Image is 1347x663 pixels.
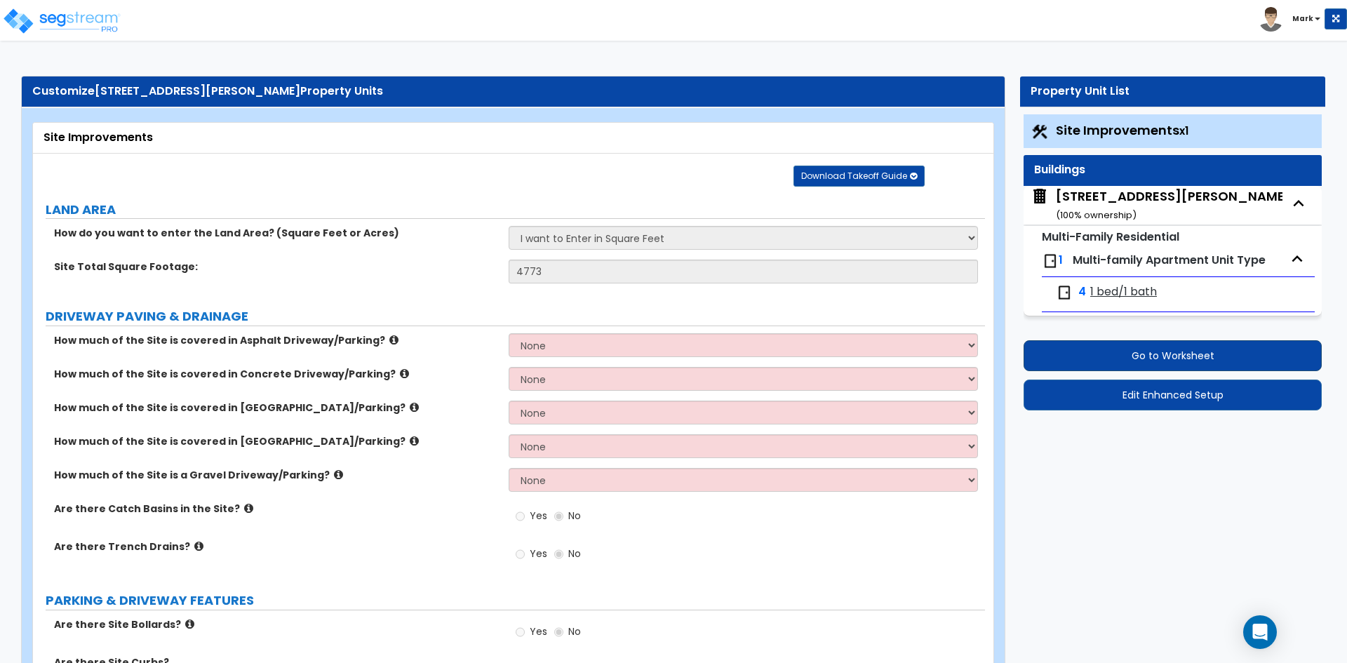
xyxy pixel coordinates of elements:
[54,401,498,415] label: How much of the Site is covered in [GEOGRAPHIC_DATA]/Parking?
[1031,123,1049,141] img: Construction.png
[185,619,194,629] i: click for more info!
[1073,252,1266,268] span: Multi-family Apartment Unit Type
[1056,121,1188,139] span: Site Improvements
[54,502,498,516] label: Are there Catch Basins in the Site?
[1042,253,1059,269] img: door.png
[334,469,343,480] i: click for more info!
[1024,340,1322,371] button: Go to Worksheet
[244,503,253,514] i: click for more info!
[1059,252,1063,268] span: 1
[1078,284,1086,300] span: 4
[568,547,581,561] span: No
[54,617,498,631] label: Are there Site Bollards?
[1056,208,1137,222] small: ( 100 % ownership)
[1056,187,1291,223] div: [STREET_ADDRESS][PERSON_NAME]
[1056,284,1073,301] img: door.png
[801,170,907,182] span: Download Takeoff Guide
[46,201,985,219] label: LAND AREA
[54,333,498,347] label: How much of the Site is covered in Asphalt Driveway/Parking?
[516,509,525,524] input: Yes
[95,83,300,99] span: [STREET_ADDRESS][PERSON_NAME]
[1031,187,1049,206] img: building.svg
[568,509,581,523] span: No
[1024,380,1322,410] button: Edit Enhanced Setup
[1179,123,1188,138] small: x1
[46,591,985,610] label: PARKING & DRIVEWAY FEATURES
[1259,7,1283,32] img: avatar.png
[1243,615,1277,649] div: Open Intercom Messenger
[54,226,498,240] label: How do you want to enter the Land Area? (Square Feet or Acres)
[46,307,985,326] label: DRIVEWAY PAVING & DRAINAGE
[54,260,498,274] label: Site Total Square Footage:
[530,509,547,523] span: Yes
[2,7,121,35] img: logo_pro_r.png
[194,541,203,551] i: click for more info!
[554,624,563,640] input: No
[516,624,525,640] input: Yes
[410,402,419,413] i: click for more info!
[43,130,983,146] div: Site Improvements
[1090,284,1157,300] span: 1 bed/1 bath
[54,540,498,554] label: Are there Trench Drains?
[1034,162,1311,178] div: Buildings
[54,367,498,381] label: How much of the Site is covered in Concrete Driveway/Parking?
[400,368,409,379] i: click for more info!
[54,434,498,448] label: How much of the Site is covered in [GEOGRAPHIC_DATA]/Parking?
[568,624,581,638] span: No
[516,547,525,562] input: Yes
[54,468,498,482] label: How much of the Site is a Gravel Driveway/Parking?
[1292,13,1313,24] b: Mark
[530,624,547,638] span: Yes
[530,547,547,561] span: Yes
[32,83,994,100] div: Customize Property Units
[554,547,563,562] input: No
[410,436,419,446] i: click for more info!
[793,166,925,187] button: Download Takeoff Guide
[1031,187,1282,223] span: 4947-49 Oleatha Ave
[554,509,563,524] input: No
[389,335,398,345] i: click for more info!
[1042,229,1179,245] small: Multi-Family Residential
[1031,83,1315,100] div: Property Unit List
